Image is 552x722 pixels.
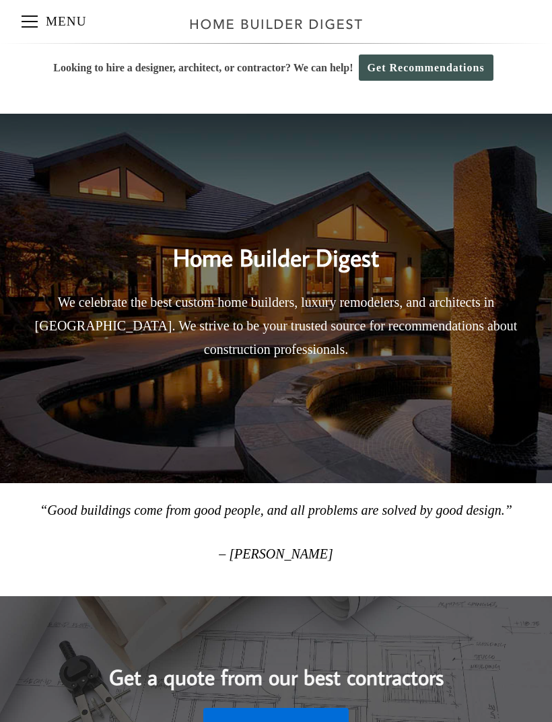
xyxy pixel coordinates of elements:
[11,639,541,693] h2: Get a quote from our best contractors
[184,11,369,37] img: Home Builder Digest
[22,21,38,22] span: Menu
[26,291,526,361] p: We celebrate the best custom home builders, luxury remodelers, and architects in [GEOGRAPHIC_DATA...
[219,546,333,561] em: – [PERSON_NAME]
[359,55,493,81] a: Get Recommendations
[40,503,512,517] em: “Good buildings come from good people, and all problems are solved by good design.”
[26,215,526,276] h2: Home Builder Digest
